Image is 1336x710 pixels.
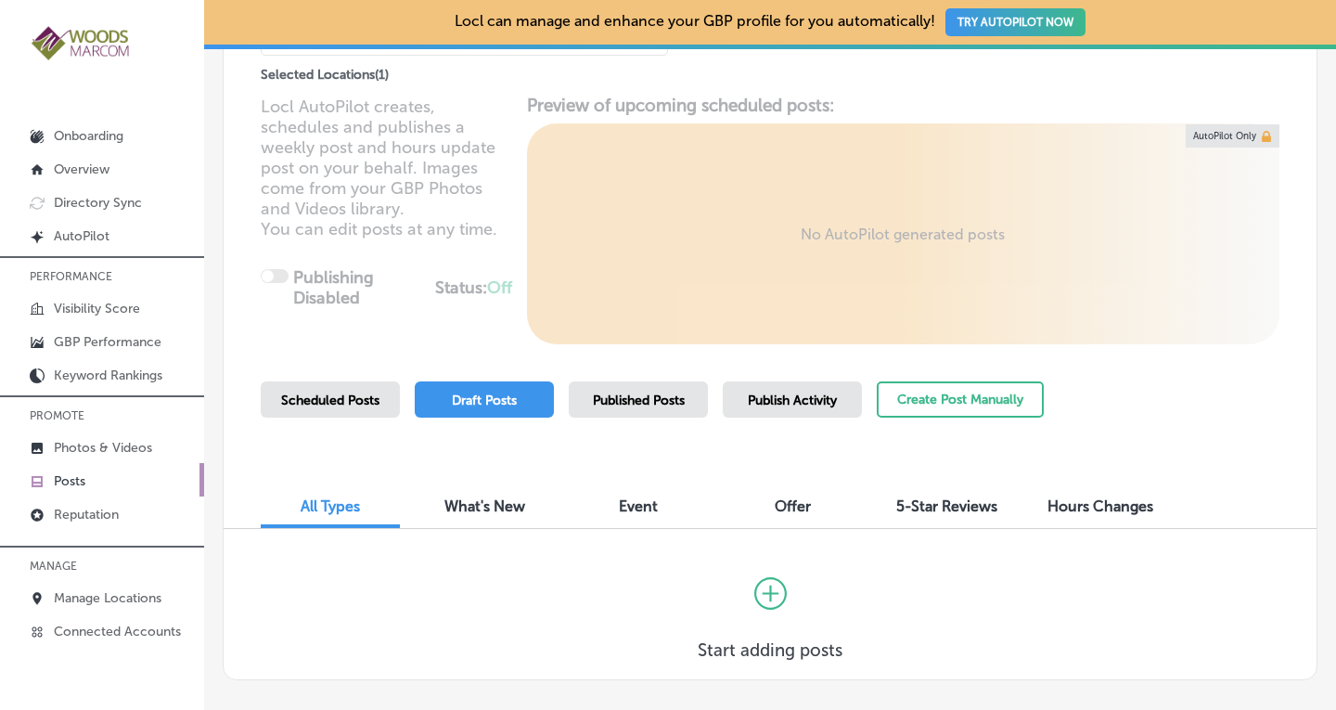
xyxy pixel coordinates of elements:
img: 4a29b66a-e5ec-43cd-850c-b989ed1601aaLogo_Horizontal_BerryOlive_1000.jpg [30,24,132,62]
p: Reputation [54,507,119,523]
p: Keyword Rankings [54,368,162,383]
span: Scheduled Posts [281,393,379,408]
span: Offer [775,497,811,515]
p: Directory Sync [54,195,142,211]
span: Hours Changes [1047,497,1153,515]
p: GBP Performance [54,334,161,350]
span: What's New [444,497,525,515]
span: Publish Activity [748,393,837,408]
p: Onboarding [54,128,123,144]
p: Overview [54,161,109,177]
p: AutoPilot [54,228,109,244]
span: All Types [301,497,360,515]
button: Create Post Manually [877,381,1044,418]
p: Photos & Videos [54,440,152,456]
p: Selected Locations ( 1 ) [261,59,389,83]
span: Published Posts [593,393,685,408]
h3: Start adding posts [698,639,842,661]
span: 5-Star Reviews [896,497,997,515]
span: Draft Posts [452,393,517,408]
button: TRY AUTOPILOT NOW [945,8,1085,36]
p: Visibility Score [54,301,140,316]
span: Event [619,497,658,515]
p: Manage Locations [54,590,161,606]
p: Posts [54,473,85,489]
p: Connected Accounts [54,624,181,639]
